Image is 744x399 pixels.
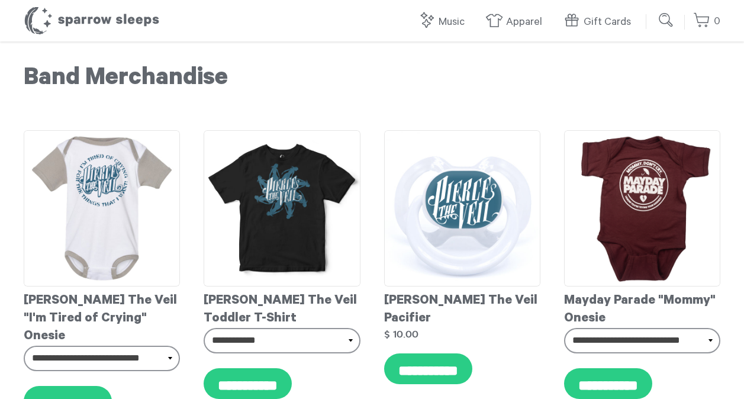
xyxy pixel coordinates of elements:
[204,287,360,328] div: [PERSON_NAME] The Veil Toddler T-Shirt
[564,130,720,287] img: Mayday_Parade_-_Mommy_Onesie_grande.png
[384,130,540,287] img: PierceTheVeilPacifier_grande.jpg
[563,9,637,35] a: Gift Cards
[384,287,540,328] div: [PERSON_NAME] The Veil Pacifier
[485,9,548,35] a: Apparel
[24,65,720,95] h1: Band Merchandise
[655,8,678,32] input: Submit
[693,9,720,34] a: 0
[24,6,160,36] h1: Sparrow Sleeps
[564,287,720,328] div: Mayday Parade "Mommy" Onesie
[204,130,360,287] img: PierceTheVeilToddlerT-shirt_grande.jpg
[24,130,180,287] img: PierceTheVeild-Onesie-I_mtiredofCrying_grande.jpg
[24,287,180,346] div: [PERSON_NAME] The Veil "I'm Tired of Crying" Onesie
[384,329,418,339] strong: $ 10.00
[418,9,471,35] a: Music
